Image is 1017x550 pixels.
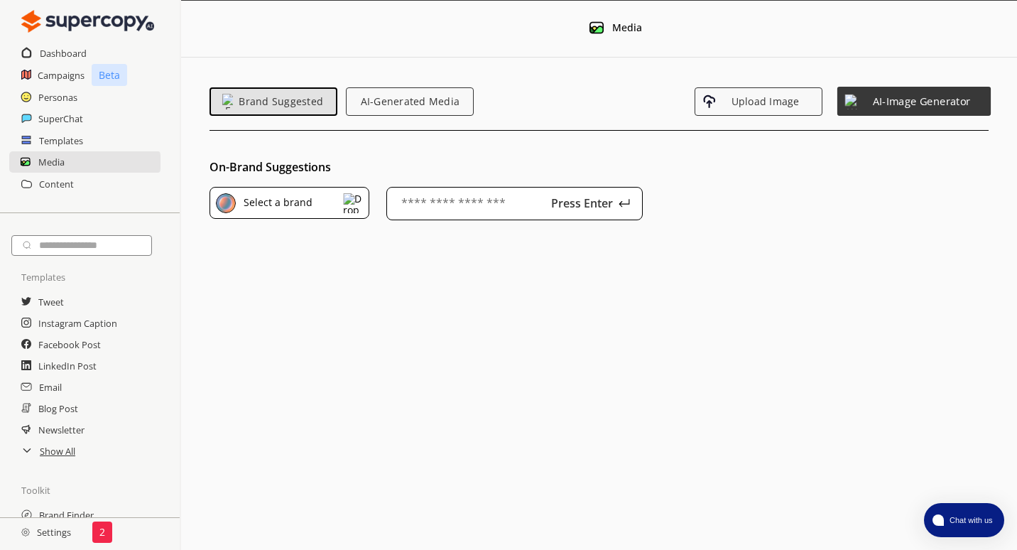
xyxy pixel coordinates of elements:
a: Instagram Caption [38,313,117,334]
a: Templates [39,130,83,151]
button: Emoji IconBrand Suggested [210,87,337,116]
a: Facebook Post [38,334,101,355]
img: Dropdown [343,193,363,213]
img: Close [21,7,154,36]
button: atlas-launcher [924,503,1004,537]
button: AI-Generated Media [346,87,474,116]
div: On-Brand Suggestions [210,161,1017,173]
img: Emoji Icon [222,94,233,109]
button: Weather Stars IconAI-Image Generator [835,85,992,117]
img: Weather Stars Icon [844,94,859,109]
span: AI-Generated Media [354,96,466,107]
a: Media [38,151,65,173]
p: Beta [92,64,127,86]
span: AI-Image Generator [859,95,983,107]
a: Blog Post [38,398,78,419]
img: Close [21,528,30,536]
a: Dashboard [40,43,87,64]
button: Upload IconUpload Image [695,87,822,116]
img: Brand [216,193,236,213]
a: Tweet [38,291,64,313]
a: Personas [38,87,77,108]
div: Select a brand [239,193,312,215]
a: Brand Finder [39,505,94,526]
a: Email [39,377,62,398]
button: Press Enter [562,195,636,212]
img: Upload Icon [702,95,717,109]
div: Media [612,22,642,33]
p: Press Enter [546,198,617,209]
a: Content [39,173,74,195]
a: SuperChat [38,108,83,129]
a: Show All [40,441,75,462]
p: 2 [99,527,105,538]
a: Newsletter [38,419,85,441]
img: Press Enter [619,198,630,209]
span: Upload Image [717,96,815,107]
a: LinkedIn Post [38,355,97,377]
span: Brand Suggested [233,96,329,107]
img: Media Icon [589,21,604,35]
span: Chat with us [944,514,996,526]
a: Campaigns [38,65,85,86]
